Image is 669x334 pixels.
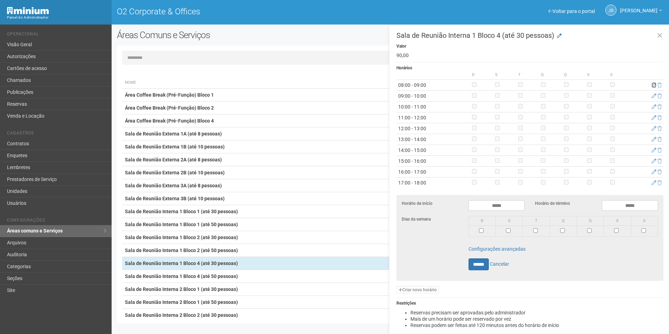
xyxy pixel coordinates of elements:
th: D [469,216,495,226]
strong: Sala de Reunião Interna 1 Bloco 4 (até 30 pessoas) [125,260,238,266]
th: T [523,216,550,226]
a: Excluir horário [657,169,662,175]
h5: Restrições [396,301,663,306]
a: Editar horário [652,147,656,153]
strong: Sala de Reunião Interna 1 Bloco 4 (até 50 pessoas) [125,273,238,279]
strong: Sala de Reunião Interna 2 Bloco 1 (até 30 pessoas) [125,286,238,292]
th: S [631,216,658,226]
a: Excluir horário [657,180,662,186]
a: Editar horário [652,82,656,88]
a: Criar novo horário [396,286,439,294]
h5: Valor [396,44,663,49]
td: 17:00 - 18:00 [396,178,470,188]
strong: Sala de Reunião Externa 2B (até 10 pessoas) [125,170,225,175]
a: Editar horário [652,93,656,99]
a: Excluir horário [657,93,662,99]
li: Configurações [7,218,106,225]
th: T [516,70,540,80]
td: 14:00 - 15:00 [396,145,470,156]
td: 09:00 - 10:00 [396,91,470,102]
th: Nome [122,77,504,89]
span: Jeferson Souza [620,1,657,13]
a: Excluir horário [657,137,662,142]
li: Cadastros [7,131,106,138]
strong: Área Coffee Break (Pré-Função) Bloco 1 [125,92,214,98]
td: 15:00 - 16:00 [396,156,470,167]
a: Editar horário [652,115,656,120]
td: 08:00 - 09:00 [396,80,470,91]
th: Q [539,70,562,80]
label: Dias da semana [396,216,463,222]
th: Q [550,216,577,226]
h1: O2 Corporate & Offices [117,7,385,16]
label: Horário de início [396,200,463,207]
a: Editar horário [652,158,656,164]
a: [PERSON_NAME] [620,9,662,14]
th: D [470,70,493,80]
strong: Sala de Reunião Interna 2 Bloco 2 (até 30 pessoas) [125,312,238,318]
td: 10:00 - 11:00 [396,102,470,112]
li: Reservas podem ser feitas até 120 minutos antes do horário de início [410,322,663,328]
a: Excluir horário [657,158,662,164]
td: 11:00 - 12:00 [396,112,470,123]
li: Mais de um horário pode ser reservado por vez [410,316,663,322]
strong: Sala de Reunião Interna 1 Bloco 1 (até 50 pessoas) [125,222,238,227]
a: Editar horário [652,180,656,186]
a: Modificar Área comum [557,33,562,40]
a: Excluir horário [657,82,662,88]
a: Editar horário [652,126,656,131]
a: Voltar para o portal [548,8,595,14]
td: 16:00 - 17:00 [396,167,470,178]
th: Q [562,70,585,80]
li: 90,00 [396,52,663,58]
a: Editar horário [652,137,656,142]
a: Editar horário [652,169,656,175]
a: Excluir horário [657,147,662,153]
strong: Sala de Reunião Externa 1A (até 8 pessoas) [125,131,222,137]
th: Q [577,216,604,226]
th: S [493,70,516,80]
th: S [608,70,632,80]
strong: Sala de Reunião Externa 1B (até 10 pessoas) [125,144,225,149]
h5: Horários [396,66,663,70]
strong: Sala de Reunião Interna 2 Bloco 1 (até 50 pessoas) [125,299,238,305]
a: Excluir horário [657,104,662,110]
th: S [604,216,631,226]
div: Painel do Administrador [7,14,106,21]
h2: Áreas Comuns e Serviços [117,30,339,40]
li: Reservas precisam ser aprovadas pelo administrador [410,309,663,316]
strong: Sala de Reunião Externa 3A (até 8 pessoas) [125,183,222,188]
a: Cancelar [490,261,509,267]
a: JS [605,5,617,16]
strong: Área Coffee Break (Pré-Função) Bloco 2 [125,105,214,111]
label: Horário de término [530,200,597,207]
strong: Sala de Reunião Interna 1 Bloco 2 (até 50 pessoas) [125,248,238,253]
a: Excluir horário [657,115,662,120]
strong: Sala de Reunião Externa 3B (até 10 pessoas) [125,196,225,201]
h3: Sala de Reunião Interna 1 Bloco 4 (até 30 pessoas) [396,32,663,39]
th: S [585,70,608,80]
strong: Área Coffee Break (Pré-Função) Bloco 4 [125,118,214,124]
a: Configurações avançadas [469,246,526,252]
a: Excluir horário [657,126,662,131]
img: Minium [7,7,49,14]
td: 13:00 - 14:00 [396,134,470,145]
strong: Sala de Reunião Externa 2A (até 8 pessoas) [125,157,222,162]
th: S [496,216,523,226]
strong: Sala de Reunião Interna 1 Bloco 2 (até 30 pessoas) [125,235,238,240]
td: 12:00 - 13:00 [396,123,470,134]
li: Operacional [7,32,106,39]
a: Editar horário [652,104,656,110]
strong: Sala de Reunião Interna 1 Bloco 1 (até 30 pessoas) [125,209,238,214]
